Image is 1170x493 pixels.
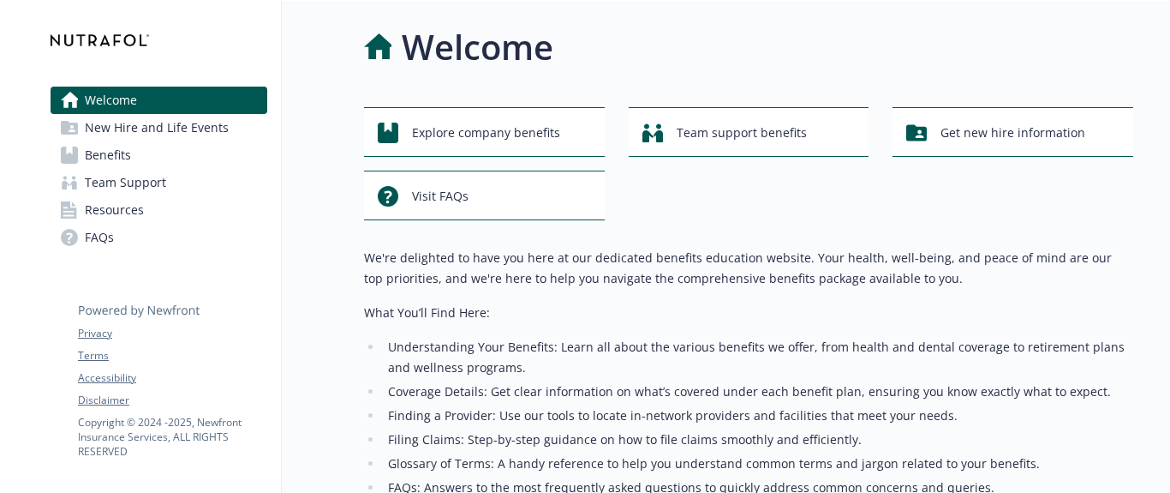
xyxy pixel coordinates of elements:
span: Team support benefits [677,117,807,149]
a: Welcome [51,87,267,114]
a: New Hire and Life Events [51,114,267,141]
a: Disclaimer [78,393,266,408]
a: Privacy [78,326,266,341]
button: Get new hire information [892,107,1133,157]
span: Visit FAQs [412,180,469,213]
a: Team Support [51,169,267,196]
span: Explore company benefits [412,117,560,149]
p: Copyright © 2024 - 2025 , Newfront Insurance Services, ALL RIGHTS RESERVED [78,415,266,459]
span: Team Support [85,169,166,196]
a: FAQs [51,224,267,251]
li: Coverage Details: Get clear information on what’s covered under each benefit plan, ensuring you k... [383,382,1133,402]
span: Resources [85,196,144,224]
h1: Welcome [402,21,553,73]
span: Welcome [85,87,137,114]
span: Get new hire information [940,117,1085,149]
span: FAQs [85,224,114,251]
li: Glossary of Terms: A handy reference to help you understand common terms and jargon related to yo... [383,454,1133,474]
button: Team support benefits [629,107,869,157]
a: Resources [51,196,267,224]
span: Benefits [85,141,131,169]
li: Finding a Provider: Use our tools to locate in-network providers and facilities that meet your ne... [383,406,1133,426]
button: Explore company benefits [364,107,605,157]
p: We're delighted to have you here at our dedicated benefits education website. Your health, well-b... [364,248,1133,289]
a: Accessibility [78,370,266,386]
li: Filing Claims: Step-by-step guidance on how to file claims smoothly and efficiently. [383,430,1133,450]
p: What You’ll Find Here: [364,303,1133,323]
a: Terms [78,348,266,364]
a: Benefits [51,141,267,169]
span: New Hire and Life Events [85,114,229,141]
button: Visit FAQs [364,171,605,220]
li: Understanding Your Benefits: Learn all about the various benefits we offer, from health and denta... [383,337,1133,378]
